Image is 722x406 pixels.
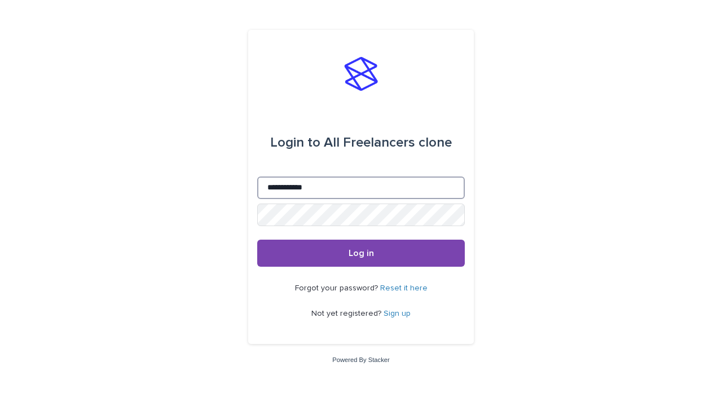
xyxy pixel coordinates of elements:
span: Forgot your password? [295,284,380,292]
a: Powered By Stacker [332,356,389,363]
span: Not yet registered? [311,310,384,317]
a: Sign up [384,310,411,317]
img: stacker-logo-s-only.png [344,57,378,91]
span: Log in [349,249,374,258]
div: All Freelancers clone [270,127,452,158]
a: Reset it here [380,284,428,292]
button: Log in [257,240,465,267]
span: Login to [270,136,320,149]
